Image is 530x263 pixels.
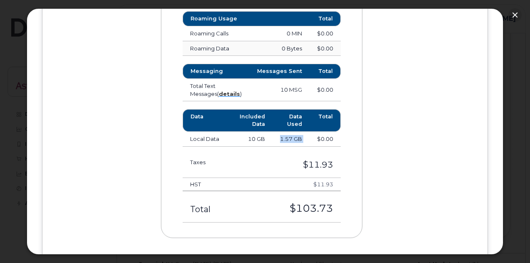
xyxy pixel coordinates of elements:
th: Total [310,11,341,26]
td: Local Data [183,132,232,147]
th: Total [310,64,341,79]
th: Data [183,109,232,132]
a: details [219,90,240,97]
th: Included Data [232,109,272,132]
th: Total [310,109,341,132]
span: ( ) [217,90,242,97]
td: 10 GB [232,132,272,147]
th: Messages Sent [249,64,309,79]
th: Roaming Usage [183,11,246,26]
td: $0.00 [310,79,341,101]
td: $0.00 [310,26,341,41]
h3: $11.93 [250,160,333,169]
td: Roaming Data [183,41,246,56]
td: $0.00 [310,132,341,147]
td: 0 MIN [247,26,310,41]
h4: $11.93 [257,181,333,187]
td: 10 MSG [249,79,309,101]
td: 0 Bytes [247,41,310,56]
h4: HST [190,181,242,187]
td: $0.00 [310,41,341,56]
h3: Taxes [190,159,235,165]
th: Data Used [272,109,310,132]
td: Roaming Calls [183,26,246,41]
th: Messaging [183,64,249,79]
h3: Total [190,205,235,214]
h3: $103.73 [250,203,333,214]
td: 1.57 GB [272,132,310,147]
td: Total Text Messages [183,79,249,101]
